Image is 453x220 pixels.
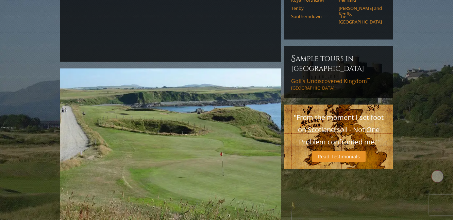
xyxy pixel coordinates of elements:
[291,111,386,148] p: "From the moment I set foot on Scotland soil - Not One Problem confronted me."
[291,5,334,11] a: Tenby
[291,77,386,91] a: Golf’s Undiscovered Kingdom™[GEOGRAPHIC_DATA]
[339,5,382,17] a: [PERSON_NAME] and Kenfig
[291,77,370,85] span: Golf’s Undiscovered Kingdom
[291,53,386,73] h6: Sample Tours in [GEOGRAPHIC_DATA]
[339,14,382,25] a: The [GEOGRAPHIC_DATA]
[291,14,334,19] a: Southerndown
[367,77,370,82] sup: ™
[312,151,366,162] a: Read Testimonials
